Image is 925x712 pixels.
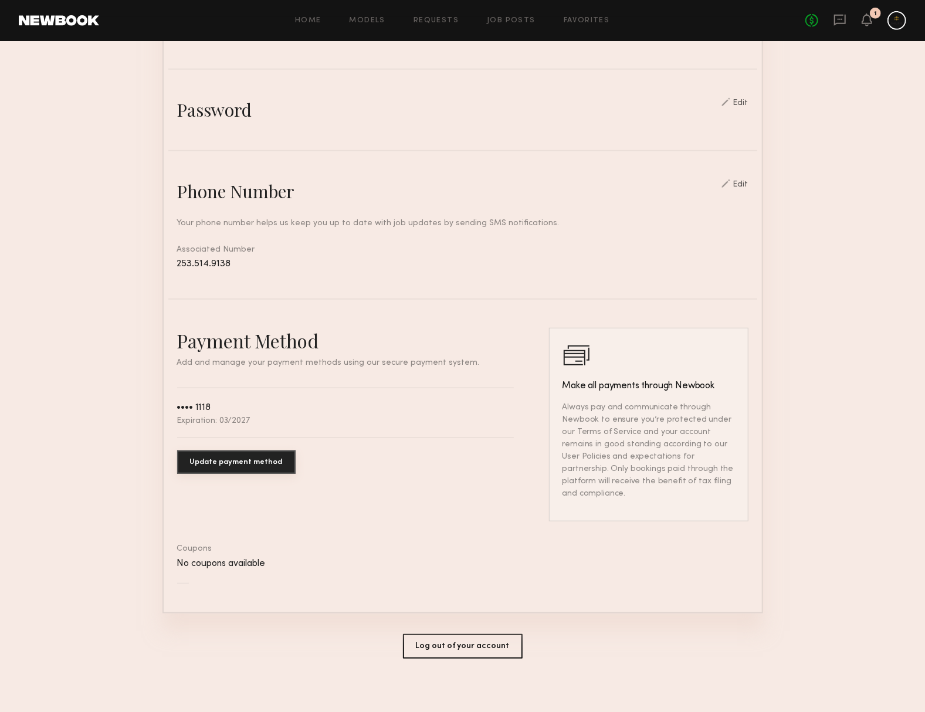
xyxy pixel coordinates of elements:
button: Log out of your account [403,634,523,659]
p: Add and manage your payment methods using our secure payment system. [177,359,514,367]
div: Phone Number [177,179,295,203]
div: Edit [733,181,748,189]
div: 1 [874,11,877,17]
div: Coupons [177,545,748,553]
div: Edit [733,99,748,107]
a: Job Posts [487,17,536,25]
div: No coupons available [177,559,748,569]
h3: Make all payments through Newbook [563,379,735,393]
div: •••• 1118 [177,403,211,413]
a: Home [295,17,321,25]
a: Requests [414,17,459,25]
button: Update payment method [177,450,296,474]
div: Password [177,98,252,121]
div: Associated Number [177,243,748,270]
h2: Payment Method [177,328,514,353]
a: Favorites [564,17,610,25]
div: Your phone number helps us keep you up to date with job updates by sending SMS notifications. [177,217,748,229]
span: 253.514.9138 [177,259,231,269]
p: Always pay and communicate through Newbook to ensure you’re protected under our Terms of Service ... [563,401,735,500]
div: Expiration: 03/2027 [177,417,250,425]
a: Models [350,17,385,25]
